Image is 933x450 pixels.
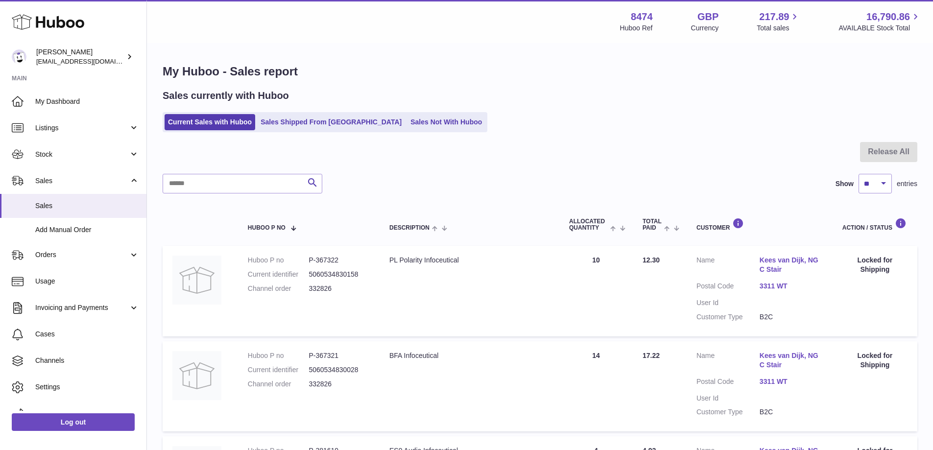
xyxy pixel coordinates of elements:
span: 12.30 [643,256,660,264]
a: Sales Shipped From [GEOGRAPHIC_DATA] [257,114,405,130]
dd: 5060534830028 [309,365,370,375]
img: orders@neshealth.com [12,49,26,64]
span: Description [389,225,430,231]
span: [EMAIL_ADDRESS][DOMAIN_NAME] [36,57,144,65]
dt: Current identifier [248,270,309,279]
a: Log out [12,413,135,431]
label: Show [836,179,854,189]
a: 217.89 Total sales [757,10,800,33]
div: Currency [691,24,719,33]
dt: Current identifier [248,365,309,375]
span: 217.89 [759,10,789,24]
div: PL Polarity Infoceutical [389,256,550,265]
dt: Huboo P no [248,351,309,360]
img: no-photo.jpg [172,256,221,305]
div: BFA Infoceutical [389,351,550,360]
dd: 332826 [309,284,370,293]
dd: B2C [760,407,823,417]
div: Huboo Ref [620,24,653,33]
div: [PERSON_NAME] [36,47,124,66]
span: Channels [35,356,139,365]
img: no-photo.jpg [172,351,221,400]
dd: 5060534830158 [309,270,370,279]
dt: Channel order [248,379,309,389]
h2: Sales currently with Huboo [163,89,289,102]
dt: Postal Code [696,282,760,293]
td: 10 [559,246,633,336]
a: 16,790.86 AVAILABLE Stock Total [838,10,921,33]
dt: Postal Code [696,377,760,389]
span: Invoicing and Payments [35,303,129,312]
span: Listings [35,123,129,133]
span: Huboo P no [248,225,286,231]
span: AVAILABLE Stock Total [838,24,921,33]
a: Kees van Dijk, NGC Stair [760,351,823,370]
div: Customer [696,218,823,231]
dt: Name [696,256,760,277]
span: Add Manual Order [35,225,139,235]
span: Settings [35,382,139,392]
span: Sales [35,201,139,211]
a: 3311 WT [760,282,823,291]
span: 17.22 [643,352,660,359]
span: Stock [35,150,129,159]
div: Locked for Shipping [842,256,908,274]
a: Kees van Dijk, NGC Stair [760,256,823,274]
dd: 332826 [309,379,370,389]
dt: Customer Type [696,312,760,322]
dt: Name [696,351,760,372]
a: Current Sales with Huboo [165,114,255,130]
div: Action / Status [842,218,908,231]
dt: User Id [696,298,760,308]
span: Cases [35,330,139,339]
span: Returns [35,409,139,418]
span: entries [897,179,917,189]
div: Locked for Shipping [842,351,908,370]
a: Sales Not With Huboo [407,114,485,130]
dd: P-367321 [309,351,370,360]
td: 14 [559,341,633,431]
h1: My Huboo - Sales report [163,64,917,79]
strong: GBP [697,10,718,24]
span: My Dashboard [35,97,139,106]
dd: B2C [760,312,823,322]
dt: Channel order [248,284,309,293]
span: 16,790.86 [866,10,910,24]
span: ALLOCATED Quantity [569,218,608,231]
span: Total sales [757,24,800,33]
span: Total paid [643,218,662,231]
a: 3311 WT [760,377,823,386]
dt: User Id [696,394,760,403]
span: Orders [35,250,129,260]
span: Usage [35,277,139,286]
span: Sales [35,176,129,186]
dt: Huboo P no [248,256,309,265]
dt: Customer Type [696,407,760,417]
dd: P-367322 [309,256,370,265]
strong: 8474 [631,10,653,24]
